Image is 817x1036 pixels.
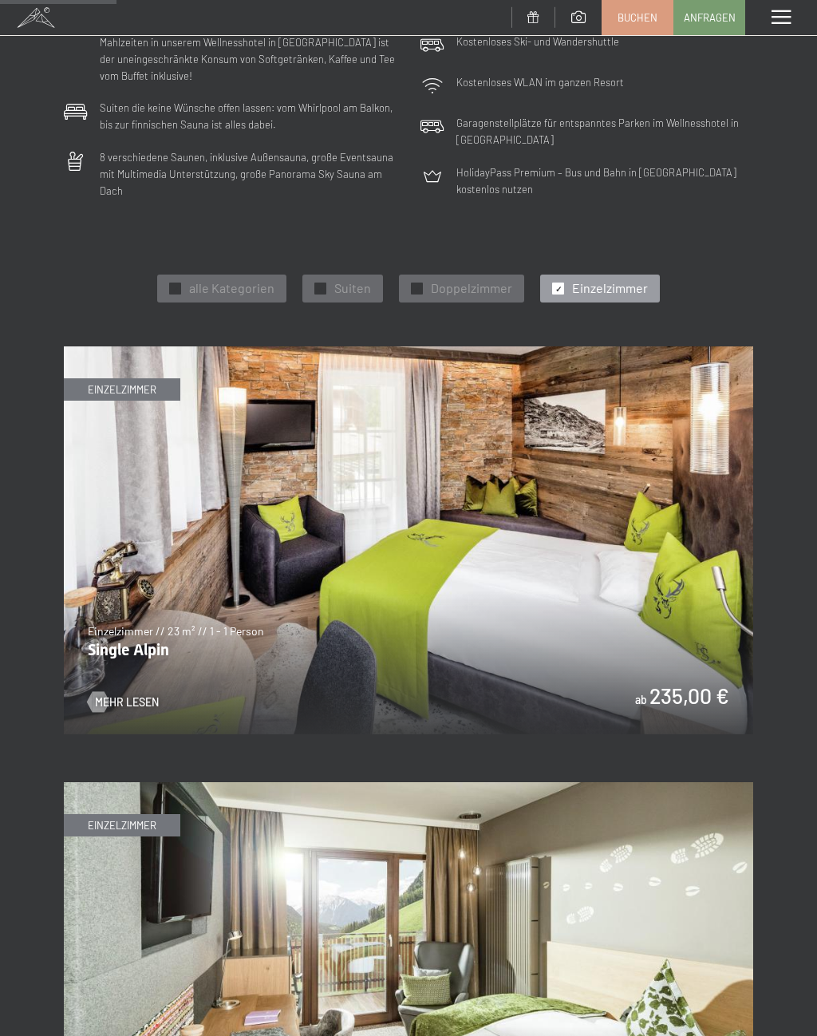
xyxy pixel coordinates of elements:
[684,10,736,25] span: Anfragen
[100,100,397,133] p: Suiten die keine Wünsche offen lassen: vom Whirlpool am Balkon, bis zur finnischen Sauna ist alle...
[456,164,753,198] p: HolidayPass Premium – Bus und Bahn in [GEOGRAPHIC_DATA] kostenlos nutzen
[572,279,648,297] span: Einzelzimmer
[88,694,159,710] a: Mehr Lesen
[602,1,673,34] a: Buchen
[555,283,562,295] span: ✓
[334,279,371,297] span: Suiten
[618,10,657,25] span: Buchen
[189,279,274,297] span: alle Kategorien
[431,279,512,297] span: Doppelzimmer
[100,1,397,84] p: ¾ All-inclusive-Pension mit reichhaltigem Frühstück, vielfältigen Mittagssnacks und mehrgängigem ...
[674,1,744,34] a: Anfragen
[456,115,753,148] p: Garagenstellplätze für entspanntes Parken im Wellnesshotel in [GEOGRAPHIC_DATA]
[456,34,619,50] p: Kostenloses Ski- und Wandershuttle
[100,149,397,199] p: 8 verschiedene Saunen, inklusive Außensauna, große Eventsauna mit Multimedia Unterstützung, große...
[64,347,753,357] a: Single Alpin
[64,346,753,734] img: Single Alpin
[318,283,324,295] span: ✓
[414,283,420,295] span: ✓
[64,783,753,793] a: Single Superior
[95,694,159,710] span: Mehr Lesen
[456,74,624,91] p: Kostenloses WLAN im ganzen Resort
[172,283,179,295] span: ✓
